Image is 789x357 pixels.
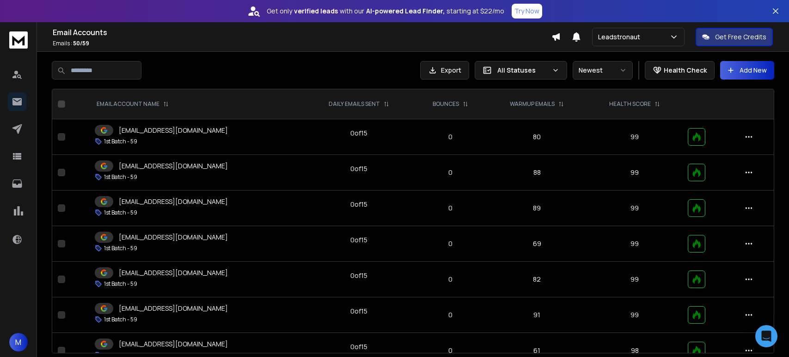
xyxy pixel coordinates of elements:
[350,342,367,351] div: 0 of 15
[587,297,682,333] td: 99
[487,226,587,262] td: 69
[587,262,682,297] td: 99
[350,129,367,138] div: 0 of 15
[329,100,380,108] p: DAILY EMAILS SENT
[419,203,481,213] p: 0
[119,339,228,349] p: [EMAIL_ADDRESS][DOMAIN_NAME]
[267,6,504,16] p: Get only with our starting at $22/mo
[104,173,137,181] p: 1st Batch - 59
[512,4,542,18] button: Try Now
[664,66,707,75] p: Health Check
[119,233,228,242] p: [EMAIL_ADDRESS][DOMAIN_NAME]
[598,32,644,42] p: Leadstronaut
[419,132,481,142] p: 0
[119,161,228,171] p: [EMAIL_ADDRESS][DOMAIN_NAME]
[73,39,89,47] span: 50 / 59
[53,27,551,38] h1: Email Accounts
[119,268,228,277] p: [EMAIL_ADDRESS][DOMAIN_NAME]
[433,100,459,108] p: BOUNCES
[419,168,481,177] p: 0
[420,61,469,80] button: Export
[419,275,481,284] p: 0
[587,226,682,262] td: 99
[9,31,28,49] img: logo
[350,164,367,173] div: 0 of 15
[609,100,651,108] p: HEALTH SCORE
[9,333,28,351] button: M
[419,310,481,320] p: 0
[487,119,587,155] td: 80
[419,239,481,248] p: 0
[487,155,587,191] td: 88
[587,119,682,155] td: 99
[350,235,367,245] div: 0 of 15
[104,245,137,252] p: 1st Batch - 59
[53,40,551,47] p: Emails :
[350,200,367,209] div: 0 of 15
[350,271,367,280] div: 0 of 15
[587,191,682,226] td: 99
[720,61,774,80] button: Add New
[97,100,169,108] div: EMAIL ACCOUNT NAME
[104,138,137,145] p: 1st Batch - 59
[645,61,715,80] button: Health Check
[587,155,682,191] td: 99
[715,32,766,42] p: Get Free Credits
[366,6,445,16] strong: AI-powered Lead Finder,
[487,262,587,297] td: 82
[755,325,777,347] div: Open Intercom Messenger
[104,280,137,288] p: 1st Batch - 59
[497,66,548,75] p: All Statuses
[487,297,587,333] td: 91
[487,191,587,226] td: 89
[350,307,367,316] div: 0 of 15
[696,28,773,46] button: Get Free Credits
[104,209,137,216] p: 1st Batch - 59
[104,316,137,323] p: 1st Batch - 59
[419,346,481,355] p: 0
[573,61,633,80] button: Newest
[510,100,555,108] p: WARMUP EMAILS
[119,197,228,206] p: [EMAIL_ADDRESS][DOMAIN_NAME]
[119,304,228,313] p: [EMAIL_ADDRESS][DOMAIN_NAME]
[294,6,338,16] strong: verified leads
[119,126,228,135] p: [EMAIL_ADDRESS][DOMAIN_NAME]
[514,6,539,16] p: Try Now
